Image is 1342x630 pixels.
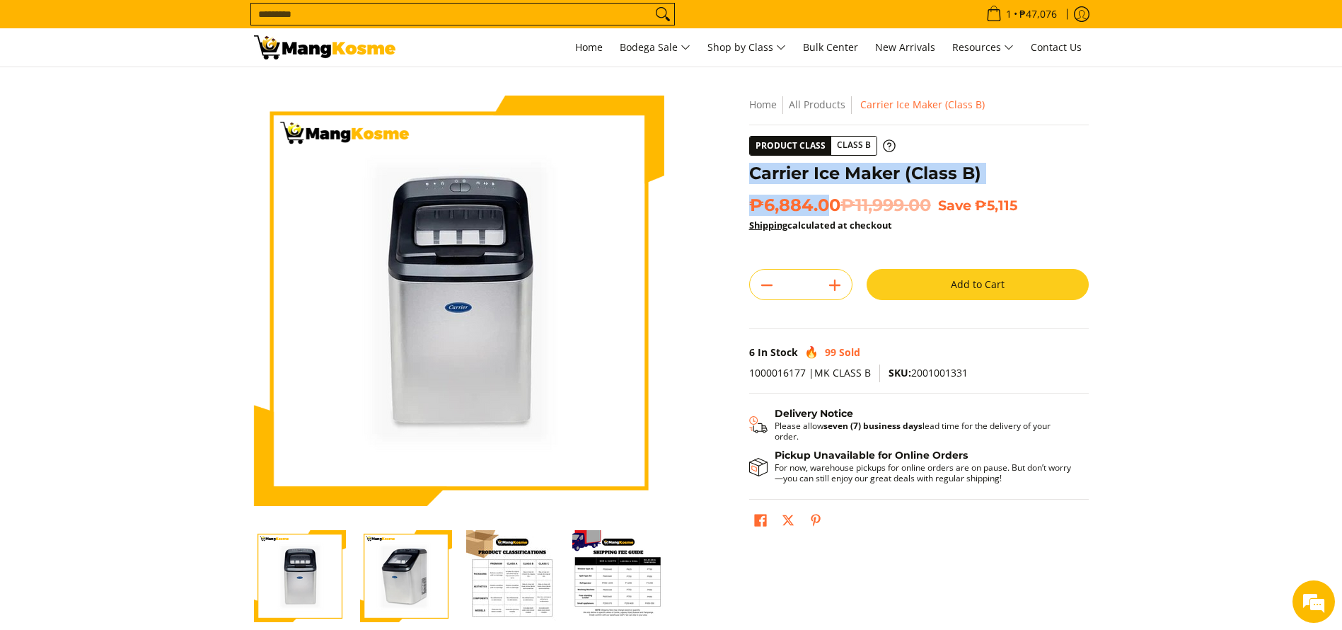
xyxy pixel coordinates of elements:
span: SKU: [889,366,911,379]
span: 99 [825,345,836,359]
button: Add to Cart [867,269,1089,300]
span: 1 [1004,9,1014,19]
a: Contact Us [1024,28,1089,67]
span: 2001001331 [889,366,968,379]
a: Shipping [749,219,787,231]
img: Carrier Ice Maker (Class B)-4 [572,530,664,622]
span: Product Class [750,137,831,155]
strong: Delivery Notice [775,407,853,420]
a: Home [749,98,777,111]
span: 6 [749,345,755,359]
nav: Main Menu [410,28,1089,67]
span: ₱6,884.00 [749,195,931,216]
nav: Breadcrumbs [749,96,1089,114]
span: We're online! [82,178,195,321]
span: ₱5,115 [975,197,1017,214]
textarea: Type your message and hit 'Enter' [7,386,270,436]
button: Subtract [750,274,784,297]
button: Search [652,4,674,25]
div: Minimize live chat window [232,7,266,41]
span: Resources [952,39,1014,57]
img: Carrier Ice Maker (Class B)-1 [254,530,346,622]
span: Carrier Ice Maker (Class B) [860,98,985,111]
span: ₱47,076 [1017,9,1059,19]
span: In Stock [758,345,798,359]
span: Class B [831,137,877,154]
span: 1000016177 |MK CLASS B [749,366,871,379]
span: Shop by Class [707,39,786,57]
img: Carrier Ice Maker (Class B)-2 [360,530,452,622]
a: Share on Facebook [751,510,770,534]
button: Add [818,274,852,297]
img: Carrier Ice Maker (Class B)-3 [466,530,558,622]
h1: Carrier Ice Maker (Class B) [749,163,1089,184]
del: ₱11,999.00 [840,195,931,216]
strong: seven (7) business days [823,420,922,432]
a: Pin on Pinterest [806,510,826,534]
span: • [982,6,1061,22]
span: New Arrivals [875,40,935,54]
a: New Arrivals [868,28,942,67]
p: For now, warehouse pickups for online orders are on pause. But don’t worry—you can still enjoy ou... [775,462,1075,483]
span: Bodega Sale [620,39,690,57]
strong: calculated at checkout [749,219,892,231]
button: Shipping & Delivery [749,408,1075,442]
span: Home [575,40,603,54]
a: Home [568,28,610,67]
a: All Products [789,98,845,111]
img: Carrier Ice Maker (Class B) [254,96,664,506]
a: Post on X [778,510,798,534]
span: Sold [839,345,860,359]
a: Bodega Sale [613,28,698,67]
span: Bulk Center [803,40,858,54]
span: Contact Us [1031,40,1082,54]
p: Please allow lead time for the delivery of your order. [775,420,1075,442]
a: Resources [945,28,1021,67]
a: Bulk Center [796,28,865,67]
a: Product Class Class B [749,136,896,156]
div: Chat with us now [74,79,238,98]
span: Save [938,197,971,214]
img: Carrier Ice Maker (Class B) | Mang Kosme [254,35,395,59]
strong: Pickup Unavailable for Online Orders [775,449,968,462]
a: Shop by Class [700,28,793,67]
